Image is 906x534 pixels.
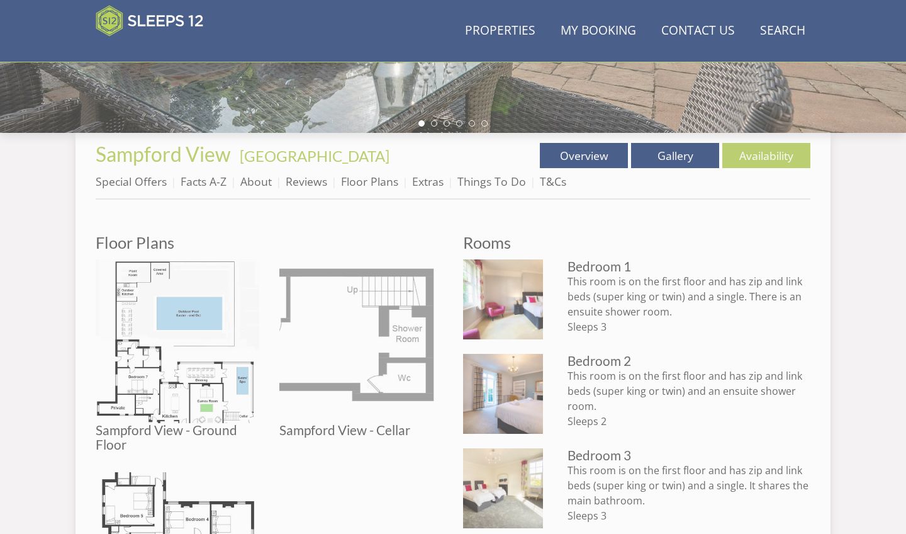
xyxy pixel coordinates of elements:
[96,142,235,166] a: Sampford View
[463,448,543,528] img: Bedroom 3
[89,44,221,55] iframe: Customer reviews powered by Trustpilot
[286,174,327,189] a: Reviews
[96,234,443,251] h2: Floor Plans
[341,174,398,189] a: Floor Plans
[568,368,810,429] p: This room is on the first floor and has zip and link beds (super king or twin) and an ensuite sho...
[457,174,526,189] a: Things To Do
[568,259,810,274] h3: Bedroom 1
[568,354,810,368] h3: Bedroom 2
[181,174,226,189] a: Facts A-Z
[279,259,443,423] img: Sampford View - Cellar
[540,143,628,168] a: Overview
[240,147,389,165] a: [GEOGRAPHIC_DATA]
[568,463,810,523] p: This room is on the first floor and has zip and link beds (super king or twin) and a single. It s...
[556,17,641,45] a: My Booking
[235,147,389,165] span: -
[568,274,810,334] p: This room is on the first floor and has zip and link beds (super king or twin) and a single. Ther...
[96,174,167,189] a: Special Offers
[460,17,540,45] a: Properties
[96,5,204,37] img: Sleeps 12
[631,143,719,168] a: Gallery
[656,17,740,45] a: Contact Us
[540,174,566,189] a: T&Cs
[463,234,810,251] h2: Rooms
[96,142,231,166] span: Sampford View
[568,448,810,463] h3: Bedroom 3
[463,259,543,339] img: Bedroom 1
[240,174,272,189] a: About
[412,174,444,189] a: Extras
[279,423,443,438] h3: Sampford View - Cellar
[755,17,810,45] a: Search
[463,354,543,434] img: Bedroom 2
[96,259,259,423] img: Sampford View - Ground Floor
[96,423,259,452] h3: Sampford View - Ground Floor
[722,143,810,168] a: Availability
